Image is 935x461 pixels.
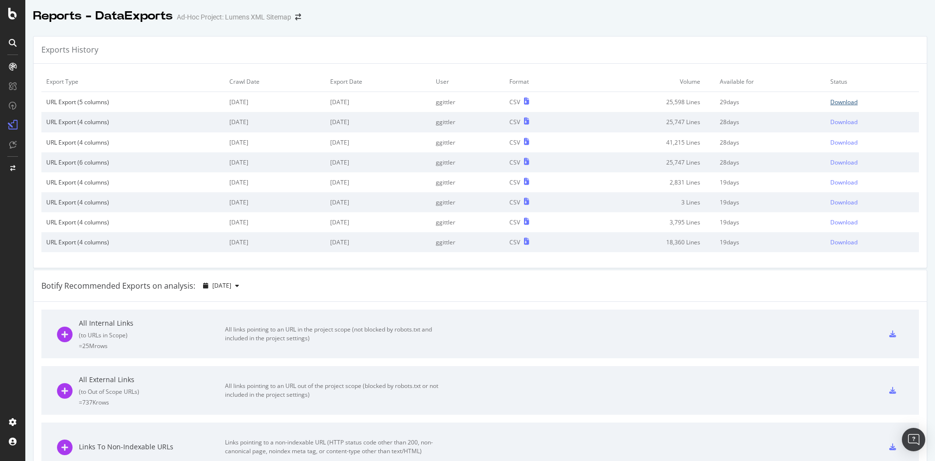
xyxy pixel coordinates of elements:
[431,212,505,232] td: ggittler
[79,398,225,406] div: = 737K rows
[224,152,325,172] td: [DATE]
[889,443,896,450] div: csv-export
[225,438,444,456] div: Links pointing to a non-indexable URL (HTTP status code other than 200, non-canonical page, noind...
[580,92,715,112] td: 25,598 Lines
[224,72,325,92] td: Crawl Date
[224,172,325,192] td: [DATE]
[46,198,220,206] div: URL Export (4 columns)
[830,158,914,166] a: Download
[79,387,225,396] div: ( to Out of Scope URLs )
[509,98,520,106] div: CSV
[212,281,231,290] span: 2025 Sep. 26th
[325,132,431,152] td: [DATE]
[79,331,225,339] div: ( to URLs in Scope )
[431,92,505,112] td: ggittler
[224,212,325,232] td: [DATE]
[902,428,925,451] div: Open Intercom Messenger
[889,331,896,337] div: csv-export
[46,98,220,106] div: URL Export (5 columns)
[830,138,914,147] a: Download
[431,72,505,92] td: User
[46,138,220,147] div: URL Export (4 columns)
[325,112,431,132] td: [DATE]
[715,212,825,232] td: 19 days
[830,98,914,106] a: Download
[431,152,505,172] td: ggittler
[79,342,225,350] div: = 25M rows
[325,92,431,112] td: [DATE]
[830,138,858,147] div: Download
[505,72,580,92] td: Format
[830,218,914,226] a: Download
[46,218,220,226] div: URL Export (4 columns)
[509,198,520,206] div: CSV
[177,12,291,22] div: Ad-Hoc Project: Lumens XML Sitemap
[46,158,220,166] div: URL Export (6 columns)
[509,238,520,246] div: CSV
[325,212,431,232] td: [DATE]
[715,72,825,92] td: Available for
[580,72,715,92] td: Volume
[830,178,914,186] a: Download
[715,172,825,192] td: 19 days
[580,112,715,132] td: 25,747 Lines
[830,238,914,246] a: Download
[325,72,431,92] td: Export Date
[431,132,505,152] td: ggittler
[325,172,431,192] td: [DATE]
[830,178,858,186] div: Download
[199,278,243,294] button: [DATE]
[325,152,431,172] td: [DATE]
[79,318,225,328] div: All Internal Links
[715,152,825,172] td: 28 days
[431,172,505,192] td: ggittler
[830,158,858,166] div: Download
[224,192,325,212] td: [DATE]
[41,72,224,92] td: Export Type
[79,375,225,385] div: All External Links
[295,14,301,20] div: arrow-right-arrow-left
[325,192,431,212] td: [DATE]
[431,112,505,132] td: ggittler
[509,178,520,186] div: CSV
[825,72,919,92] td: Status
[580,172,715,192] td: 2,831 Lines
[225,325,444,343] div: All links pointing to an URL in the project scope (not blocked by robots.txt and included in the ...
[715,92,825,112] td: 29 days
[830,218,858,226] div: Download
[225,382,444,399] div: All links pointing to an URL out of the project scope (blocked by robots.txt or not included in t...
[830,118,858,126] div: Download
[431,192,505,212] td: ggittler
[715,112,825,132] td: 28 days
[509,158,520,166] div: CSV
[431,232,505,252] td: ggittler
[46,238,220,246] div: URL Export (4 columns)
[41,44,98,55] div: Exports History
[580,152,715,172] td: 25,747 Lines
[509,118,520,126] div: CSV
[715,232,825,252] td: 19 days
[509,218,520,226] div: CSV
[715,132,825,152] td: 28 days
[224,232,325,252] td: [DATE]
[830,118,914,126] a: Download
[715,192,825,212] td: 19 days
[830,198,858,206] div: Download
[580,192,715,212] td: 3 Lines
[79,442,225,452] div: Links To Non-Indexable URLs
[46,178,220,186] div: URL Export (4 columns)
[580,132,715,152] td: 41,215 Lines
[33,8,173,24] div: Reports - DataExports
[830,238,858,246] div: Download
[325,232,431,252] td: [DATE]
[830,198,914,206] a: Download
[41,280,195,292] div: Botify Recommended Exports on analysis:
[580,212,715,232] td: 3,795 Lines
[830,98,858,106] div: Download
[224,92,325,112] td: [DATE]
[224,132,325,152] td: [DATE]
[889,387,896,394] div: csv-export
[46,118,220,126] div: URL Export (4 columns)
[224,112,325,132] td: [DATE]
[509,138,520,147] div: CSV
